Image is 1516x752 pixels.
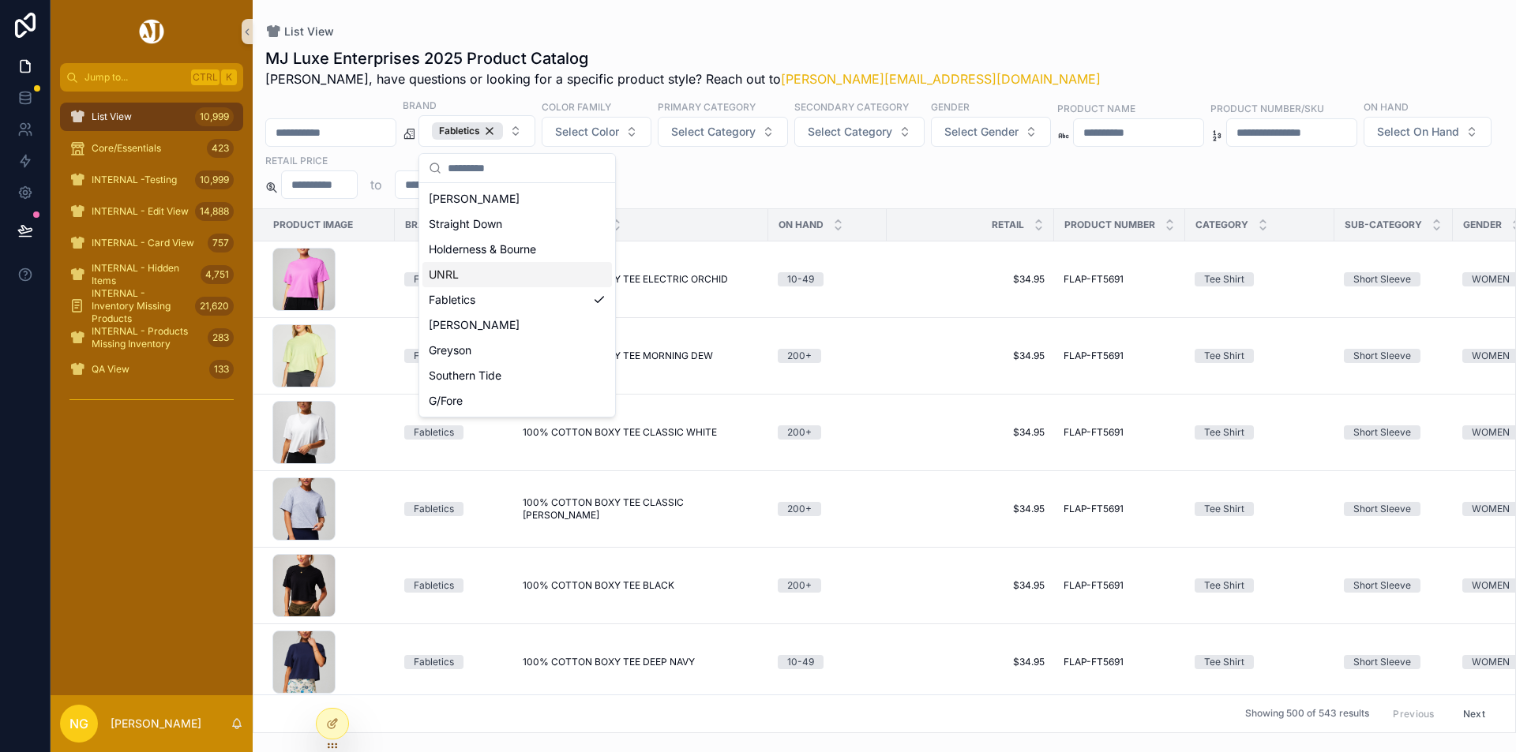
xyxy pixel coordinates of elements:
div: 200+ [787,349,812,363]
a: List View10,999 [60,103,243,131]
span: List View [92,110,132,123]
div: Fabletics [414,578,454,593]
a: 10-49 [778,272,877,286]
div: WOMEN [1472,349,1510,363]
div: WOMEN [1472,272,1510,286]
span: 100% COTTON BOXY TEE DEEP NAVY [523,656,695,668]
div: WOMEN [1472,425,1510,440]
a: INTERNAL - Card View757 [60,229,243,257]
div: Straight Down [422,211,612,237]
a: Fabletics [404,349,504,363]
span: FLAP-FT5691 [1064,350,1124,362]
div: Greyson [422,338,612,363]
a: $34.95 [896,579,1045,592]
div: Fabletics [422,287,612,312]
a: $34.95 [896,426,1045,439]
div: 21,620 [195,297,234,316]
div: 133 [209,360,234,379]
span: $34.95 [896,350,1045,362]
span: 100% COTTON BOXY TEE ELECTRIC ORCHID [523,273,728,286]
div: Fabletics [414,425,454,440]
span: INTERNAL - Card View [92,237,194,249]
a: INTERNAL -Testing10,999 [60,166,243,194]
span: Sub-Category [1345,219,1422,231]
a: Short Sleeve [1344,578,1443,593]
div: Southern Tide [422,363,612,388]
a: Short Sleeve [1344,272,1443,286]
label: Retail Price [265,153,328,167]
span: Brand [405,219,439,231]
a: 100% COTTON BOXY TEE DEEP NAVY [523,656,759,668]
div: Short Sleeve [1353,502,1411,516]
span: NG [69,714,88,733]
a: Tee Shirt [1195,655,1325,669]
div: 10,999 [195,107,234,126]
span: Select Category [671,124,756,140]
a: $34.95 [896,273,1045,286]
div: WOMEN [1472,578,1510,593]
a: Short Sleeve [1344,502,1443,516]
span: QA View [92,363,129,376]
div: 10,999 [195,170,234,189]
label: Color Family [542,99,611,114]
a: Fabletics [404,425,504,440]
div: 757 [208,234,234,253]
div: Fabletics [414,349,454,363]
a: Fabletics [404,502,504,516]
div: 200+ [787,425,812,440]
div: Short Sleeve [1353,272,1411,286]
a: INTERNAL - Edit View14,888 [60,197,243,226]
span: 100% COTTON BOXY TEE MORNING DEW [523,350,713,362]
div: Fabletics [432,122,503,140]
a: FLAP-FT5691 [1064,350,1176,362]
a: INTERNAL - Inventory Missing Products21,620 [60,292,243,320]
span: INTERNAL -Testing [92,174,177,186]
span: Select Gender [944,124,1019,140]
div: WOMEN [1472,655,1510,669]
div: UNRL [422,262,612,287]
label: Brand [403,98,437,112]
span: FLAP-FT5691 [1064,426,1124,439]
a: 100% COTTON BOXY TEE MORNING DEW [523,350,759,362]
a: Short Sleeve [1344,425,1443,440]
button: Select Button [542,117,651,147]
a: Tee Shirt [1195,425,1325,440]
a: FLAP-FT5691 [1064,503,1176,515]
div: 10-49 [787,655,814,669]
div: Tee Shirt [1204,425,1244,440]
span: Select On Hand [1377,124,1459,140]
a: $34.95 [896,503,1045,515]
div: [PERSON_NAME] [422,186,612,211]
div: Tee Shirt [1204,578,1244,593]
div: Fabletics [414,655,454,669]
span: 100% COTTON BOXY TEE BLACK [523,579,674,592]
span: INTERNAL - Edit View [92,205,189,218]
span: FLAP-FT5691 [1064,503,1124,515]
span: K [223,71,235,84]
div: [PERSON_NAME] [422,312,612,338]
a: Tee Shirt [1195,502,1325,516]
a: 100% COTTON BOXY TEE CLASSIC [PERSON_NAME] [523,496,759,522]
span: Select Color [555,124,619,140]
a: 10-49 [778,655,877,669]
span: $34.95 [896,656,1045,668]
button: Select Button [418,115,535,147]
span: FLAP-FT5691 [1064,579,1124,592]
span: Ctrl [191,69,220,85]
p: [PERSON_NAME] [111,716,201,731]
span: On Hand [779,219,824,231]
a: Tee Shirt [1195,578,1325,593]
a: Core/Essentials423 [60,134,243,163]
img: App logo [137,19,167,44]
div: 200+ [787,578,812,593]
a: 100% COTTON BOXY TEE CLASSIC WHITE [523,426,759,439]
button: Select Button [794,117,925,147]
a: Fabletics [404,272,504,286]
button: Next [1452,701,1496,726]
label: On Hand [1364,99,1409,114]
span: Select Category [808,124,892,140]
